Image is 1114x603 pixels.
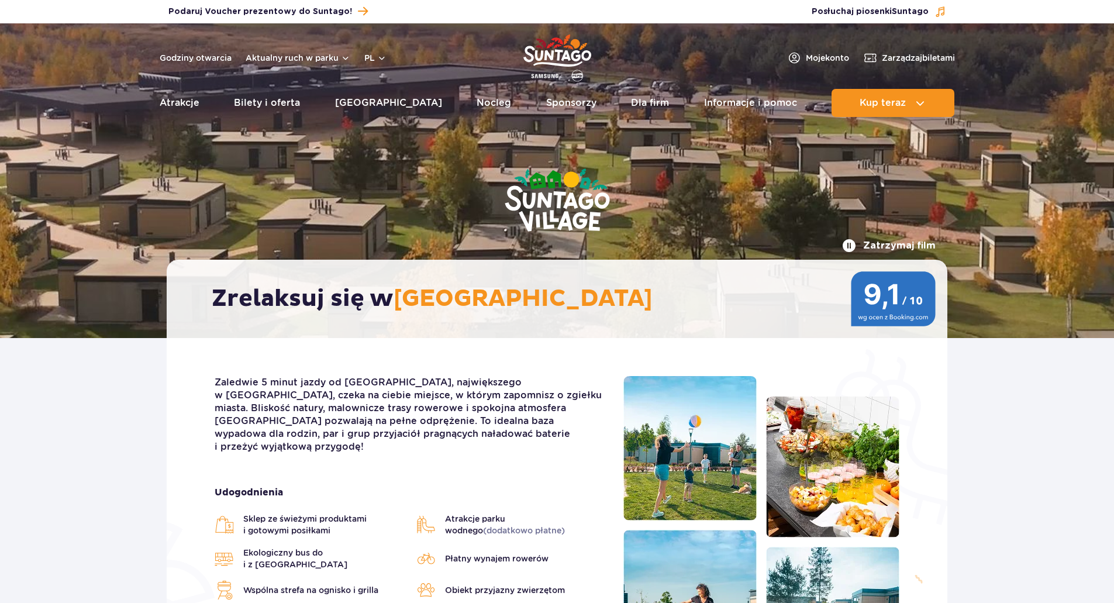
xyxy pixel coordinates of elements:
[832,89,954,117] button: Kup teraz
[168,4,368,19] a: Podaruj Voucher prezentowy do Suntago!
[394,284,653,313] span: [GEOGRAPHIC_DATA]
[212,284,914,313] h2: Zrelaksuj się w
[812,6,929,18] span: Posłuchaj piosenki
[243,513,405,536] span: Sklep ze świeżymi produktami i gotowymi posiłkami
[631,89,669,117] a: Dla firm
[477,89,511,117] a: Nocleg
[704,89,797,117] a: Informacje i pomoc
[234,89,300,117] a: Bilety i oferta
[243,547,405,570] span: Ekologiczny bus do i z [GEOGRAPHIC_DATA]
[882,52,955,64] span: Zarządzaj biletami
[860,98,906,108] span: Kup teraz
[787,51,849,65] a: Mojekonto
[445,513,606,536] span: Atrakcje parku wodnego
[863,51,955,65] a: Zarządzajbiletami
[892,8,929,16] span: Suntago
[364,52,387,64] button: pl
[160,52,232,64] a: Godziny otwarcia
[523,29,591,83] a: Park of Poland
[215,486,606,499] strong: Udogodnienia
[458,123,657,280] img: Suntago Village
[160,89,199,117] a: Atrakcje
[335,89,442,117] a: [GEOGRAPHIC_DATA]
[215,376,606,453] p: Zaledwie 5 minut jazdy od [GEOGRAPHIC_DATA], największego w [GEOGRAPHIC_DATA], czeka na ciebie mi...
[546,89,596,117] a: Sponsorzy
[851,271,936,326] img: 9,1/10 wg ocen z Booking.com
[445,584,565,596] span: Obiekt przyjazny zwierzętom
[168,6,352,18] span: Podaruj Voucher prezentowy do Suntago!
[806,52,849,64] span: Moje konto
[246,53,350,63] button: Aktualny ruch w parku
[812,6,946,18] button: Posłuchaj piosenkiSuntago
[483,526,565,535] span: (dodatkowo płatne)
[445,553,549,564] span: Płatny wynajem rowerów
[842,239,936,253] button: Zatrzymaj film
[243,584,378,596] span: Wspólna strefa na ognisko i grilla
